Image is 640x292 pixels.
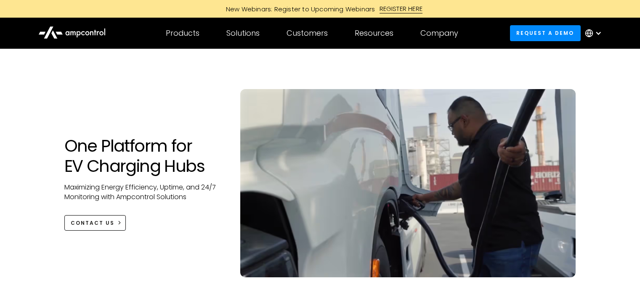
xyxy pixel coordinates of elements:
[64,215,126,231] a: CONTACT US
[64,183,224,202] p: Maximizing Energy Efficiency, Uptime, and 24/7 Monitoring with Ampcontrol Solutions
[380,4,423,13] div: REGISTER HERE
[218,5,380,13] div: New Webinars: Register to Upcoming Webinars
[166,29,199,38] div: Products
[287,29,328,38] div: Customers
[64,136,224,176] h1: One Platform for EV Charging Hubs
[355,29,393,38] div: Resources
[131,4,510,13] a: New Webinars: Register to Upcoming WebinarsREGISTER HERE
[510,25,581,41] a: Request a demo
[226,29,260,38] div: Solutions
[420,29,458,38] div: Company
[71,219,114,227] div: CONTACT US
